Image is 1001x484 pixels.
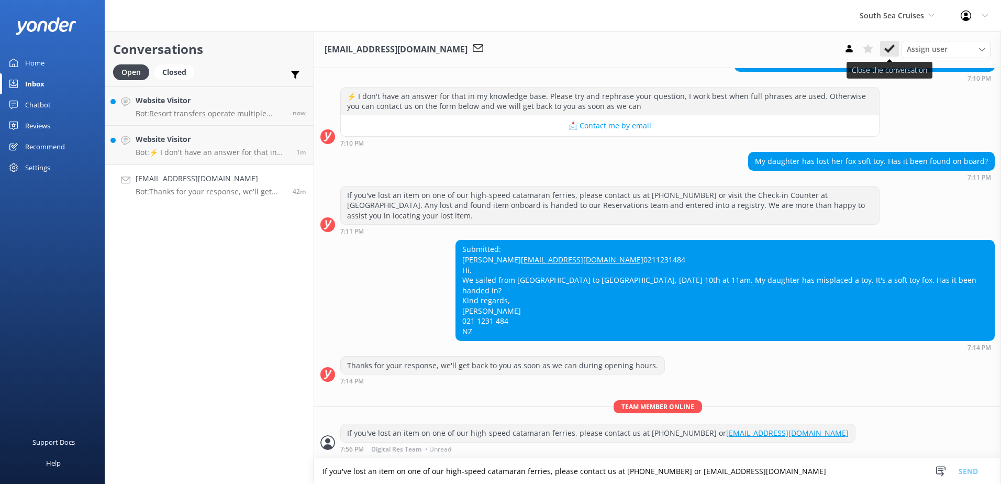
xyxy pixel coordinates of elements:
p: Bot: Thanks for your response, we'll get back to you as soon as we can during opening hours. [136,187,285,196]
span: 07:55pm 11-Aug-2025 (UTC +12:00) Pacific/Auckland [293,108,306,117]
div: 07:14pm 11-Aug-2025 (UTC +12:00) Pacific/Auckland [340,377,665,384]
div: 07:10pm 11-Aug-2025 (UTC +12:00) Pacific/Auckland [340,139,880,147]
div: If you've lost an item on one of our high-speed catamaran ferries, please contact us at [PHONE_NU... [341,424,855,442]
div: Submitted: [PERSON_NAME] 0211231484 Hi, We sailed from [GEOGRAPHIC_DATA] to [GEOGRAPHIC_DATA], [D... [456,240,994,340]
div: ⚡ I don't have an answer for that in my knowledge base. Please try and rephrase your question, I ... [341,87,879,115]
span: 07:14pm 11-Aug-2025 (UTC +12:00) Pacific/Auckland [293,187,306,196]
div: 07:10pm 11-Aug-2025 (UTC +12:00) Pacific/Auckland [735,74,995,82]
strong: 7:10 PM [340,140,364,147]
a: [EMAIL_ADDRESS][DOMAIN_NAME] [726,428,849,438]
div: Chatbot [25,94,51,115]
div: 07:11pm 11-Aug-2025 (UTC +12:00) Pacific/Auckland [340,227,880,235]
h4: Website Visitor [136,134,288,145]
strong: 7:14 PM [340,378,364,384]
strong: 7:11 PM [340,228,364,235]
div: Closed [154,64,194,80]
a: Website VisitorBot:Resort transfers operate multiple times a day, every day, departing from [GEOG... [105,86,314,126]
div: Thanks for your response, we'll get back to you as soon as we can during opening hours. [341,357,664,375]
div: Recommend [25,136,65,157]
div: 07:56pm 11-Aug-2025 (UTC +12:00) Pacific/Auckland [340,445,855,453]
h4: [EMAIL_ADDRESS][DOMAIN_NAME] [136,173,285,184]
a: Closed [154,66,199,78]
div: Home [25,52,45,73]
p: Bot: ⚡ I don't have an answer for that in my knowledge base. Please try and rephrase your questio... [136,148,288,157]
button: 📩 Contact me by email [341,115,879,136]
h3: [EMAIL_ADDRESS][DOMAIN_NAME] [325,43,468,57]
strong: 7:10 PM [967,75,991,82]
strong: 7:56 PM [340,446,364,453]
img: yonder-white-logo.png [16,17,76,35]
a: [EMAIL_ADDRESS][DOMAIN_NAME]Bot:Thanks for your response, we'll get back to you as soon as we can... [105,165,314,204]
h4: Website Visitor [136,95,285,106]
div: Support Docs [32,432,75,453]
strong: 7:14 PM [967,345,991,351]
div: Assign User [902,41,991,58]
h2: Conversations [113,39,306,59]
div: Inbox [25,73,45,94]
p: Bot: Resort transfers operate multiple times a day, every day, departing from [GEOGRAPHIC_DATA] a... [136,109,285,118]
a: Website VisitorBot:⚡ I don't have an answer for that in my knowledge base. Please try and rephras... [105,126,314,165]
span: South Sea Cruises [860,10,924,20]
div: Settings [25,157,50,178]
div: If you've lost an item on one of our high-speed catamaran ferries, please contact us at [PHONE_NU... [341,186,879,225]
strong: 7:11 PM [967,174,991,181]
div: 07:14pm 11-Aug-2025 (UTC +12:00) Pacific/Auckland [455,344,995,351]
span: Assign user [907,43,948,55]
div: Help [46,453,61,474]
a: [EMAIL_ADDRESS][DOMAIN_NAME] [521,255,643,265]
span: • Unread [425,446,451,453]
span: Team member online [614,400,702,413]
span: 07:54pm 11-Aug-2025 (UTC +12:00) Pacific/Auckland [296,148,306,157]
div: My daughter has lost her fox soft toy. Has it been found on board? [749,152,994,170]
div: Reviews [25,115,50,136]
div: 07:11pm 11-Aug-2025 (UTC +12:00) Pacific/Auckland [748,173,995,181]
div: Open [113,64,149,80]
a: Open [113,66,154,78]
span: Digital Res Team [371,446,421,453]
